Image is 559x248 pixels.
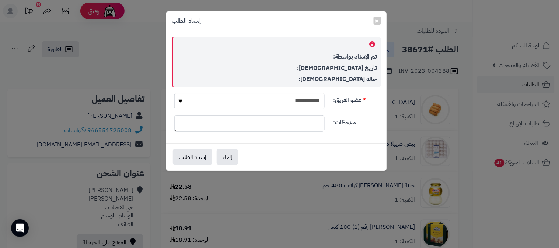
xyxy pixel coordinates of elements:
div: Open Intercom Messenger [11,219,29,237]
span: × [375,15,380,26]
h4: إسناد الطلب [172,17,201,25]
button: إلغاء [217,149,238,165]
strong: حالة [DEMOGRAPHIC_DATA]: [298,75,377,84]
button: Close [374,17,381,25]
strong: تاريخ [DEMOGRAPHIC_DATA]: [297,64,377,72]
strong: تم الإسناد بواسطة: [333,52,377,61]
button: إسناد الطلب [173,149,212,165]
label: ملاحظات: [330,115,384,127]
label: عضو الفريق: [330,93,384,104]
